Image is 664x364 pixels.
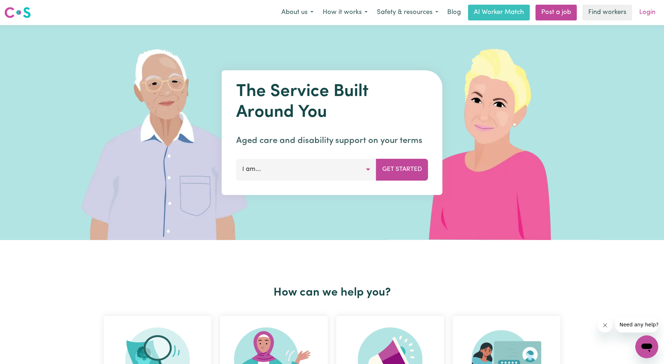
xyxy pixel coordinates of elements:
[635,335,658,358] iframe: Button to launch messaging window
[318,5,372,20] button: How it works
[4,5,43,11] span: Need any help?
[635,5,660,20] a: Login
[468,5,530,20] a: AI Worker Match
[99,286,565,300] h2: How can we help you?
[4,6,31,19] img: Careseekers logo
[236,159,377,180] button: I am...
[236,82,428,123] h1: The Service Built Around You
[583,5,632,20] a: Find workers
[536,5,577,20] a: Post a job
[376,159,428,180] button: Get Started
[615,317,658,332] iframe: Message from company
[372,5,443,20] button: Safety & resources
[443,5,465,20] a: Blog
[277,5,318,20] button: About us
[236,134,428,147] p: Aged care and disability support on your terms
[598,318,612,332] iframe: Close message
[4,4,31,21] a: Careseekers logo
